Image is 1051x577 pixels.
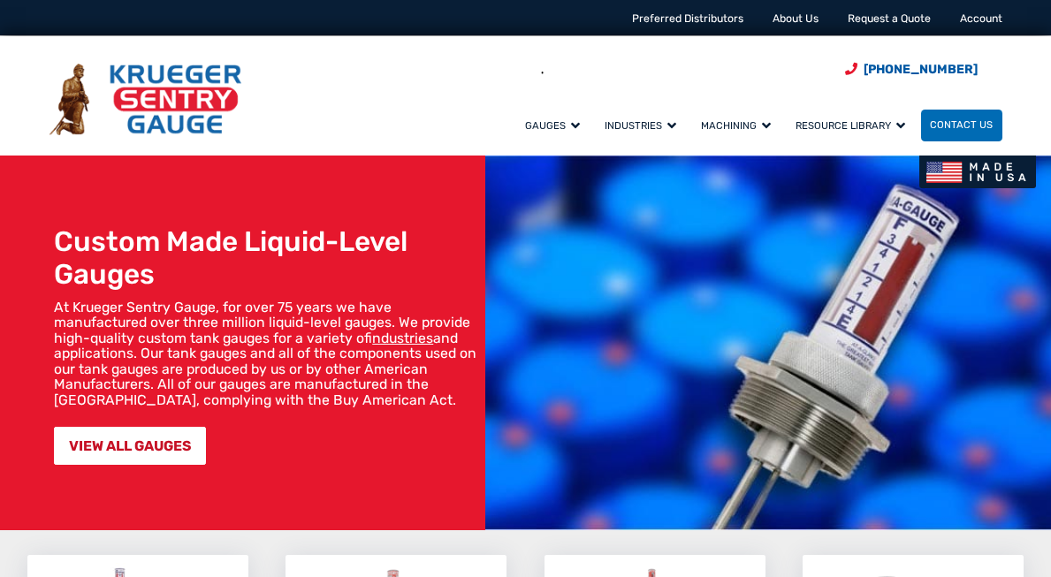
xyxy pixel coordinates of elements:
[921,110,1002,141] a: Contact Us
[54,427,206,465] a: VIEW ALL GAUGES
[632,12,743,25] a: Preferred Distributors
[692,107,787,143] a: Machining
[845,60,978,79] a: Phone Number (920) 434-8860
[516,107,596,143] a: Gauges
[485,156,1051,530] img: bg_hero_bannerksentry
[605,119,676,132] span: Industries
[596,107,692,143] a: Industries
[773,12,819,25] a: About Us
[930,118,993,131] span: Contact Us
[796,119,905,132] span: Resource Library
[525,119,580,132] span: Gauges
[960,12,1002,25] a: Account
[54,225,477,292] h1: Custom Made Liquid-Level Gauges
[864,62,978,77] span: [PHONE_NUMBER]
[372,330,433,346] a: industries
[848,12,931,25] a: Request a Quote
[50,64,241,134] img: Krueger Sentry Gauge
[701,119,771,132] span: Machining
[919,156,1035,188] img: Made In USA
[787,107,921,143] a: Resource Library
[54,300,477,408] p: At Krueger Sentry Gauge, for over 75 years we have manufactured over three million liquid-level g...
